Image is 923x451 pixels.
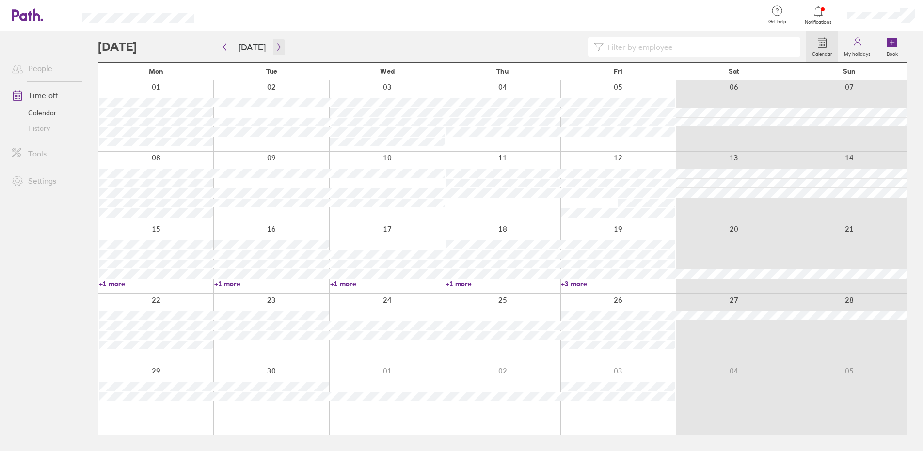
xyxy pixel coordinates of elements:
[4,59,82,78] a: People
[4,121,82,136] a: History
[806,48,838,57] label: Calendar
[496,67,509,75] span: Thu
[330,280,445,288] a: +1 more
[881,48,904,57] label: Book
[843,67,856,75] span: Sun
[214,280,329,288] a: +1 more
[762,19,793,25] span: Get help
[806,31,838,62] a: Calendar
[4,144,82,163] a: Tools
[838,48,876,57] label: My holidays
[561,280,675,288] a: +3 more
[4,86,82,105] a: Time off
[838,31,876,62] a: My holidays
[231,39,273,55] button: [DATE]
[266,67,277,75] span: Tue
[803,5,834,25] a: Notifications
[380,67,395,75] span: Wed
[4,171,82,190] a: Settings
[99,280,213,288] a: +1 more
[876,31,907,62] a: Book
[446,280,560,288] a: +1 more
[803,19,834,25] span: Notifications
[4,105,82,121] a: Calendar
[604,38,795,56] input: Filter by employee
[729,67,739,75] span: Sat
[149,67,163,75] span: Mon
[614,67,622,75] span: Fri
